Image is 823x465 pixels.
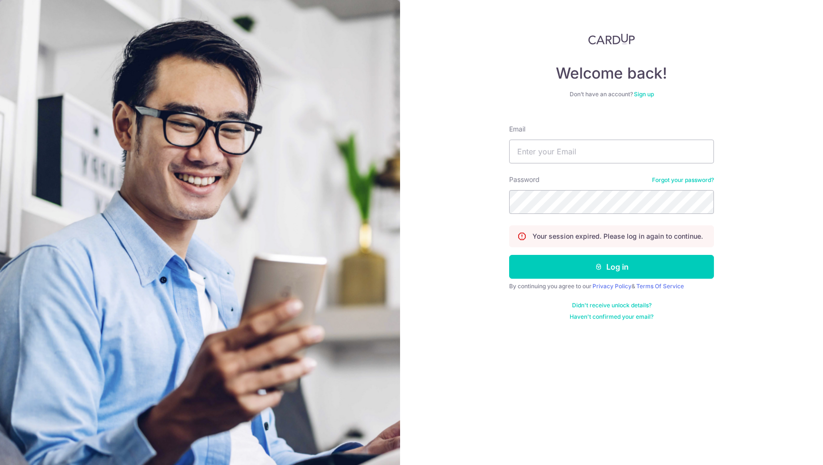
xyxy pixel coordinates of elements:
p: Your session expired. Please log in again to continue. [532,232,703,241]
input: Enter your Email [509,140,714,163]
button: Log in [509,255,714,279]
a: Privacy Policy [592,283,632,290]
label: Password [509,175,540,184]
label: Email [509,124,525,134]
a: Sign up [634,91,654,98]
h4: Welcome back! [509,64,714,83]
a: Forgot your password? [652,176,714,184]
a: Terms Of Service [636,283,684,290]
a: Didn't receive unlock details? [572,302,652,309]
div: Don’t have an account? [509,91,714,98]
img: CardUp Logo [588,33,635,45]
a: Haven't confirmed your email? [570,313,653,321]
div: By continuing you agree to our & [509,283,714,290]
